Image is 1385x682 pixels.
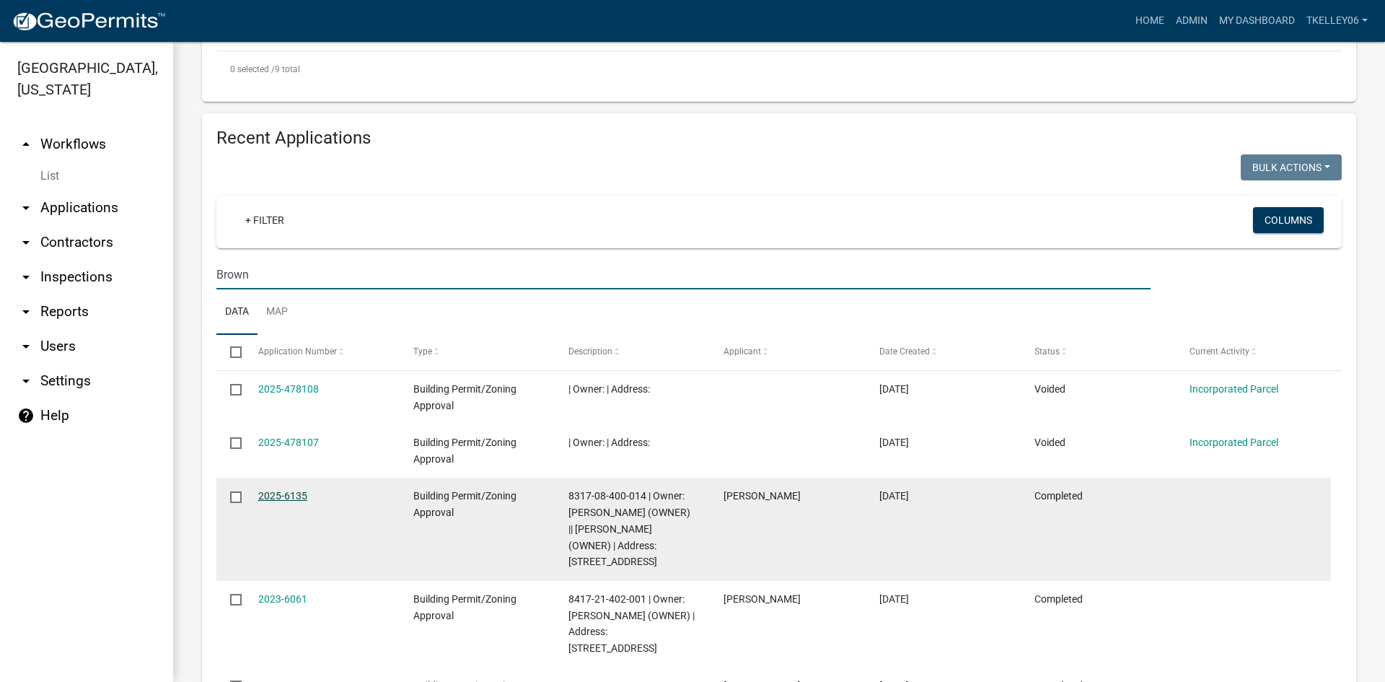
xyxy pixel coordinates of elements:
a: Admin [1170,7,1213,35]
a: + Filter [234,207,296,233]
span: Current Activity [1190,346,1249,357]
span: Type [413,346,432,357]
datatable-header-cell: Date Created [865,335,1020,370]
a: 2025-478108 [258,383,319,395]
i: arrow_drop_down [17,199,35,217]
datatable-header-cell: Select [216,335,244,370]
span: Applicant [724,346,761,357]
datatable-header-cell: Application Number [244,335,399,370]
span: Date Created [879,346,930,357]
datatable-header-cell: Description [555,335,710,370]
a: Tkelley06 [1301,7,1373,35]
span: Description [568,346,612,357]
span: Voided [1034,437,1065,448]
span: 09/14/2025 [879,437,909,448]
datatable-header-cell: Current Activity [1176,335,1331,370]
i: arrow_drop_down [17,372,35,390]
input: Search for applications [216,260,1151,289]
span: Status [1034,346,1060,357]
span: Voided [1034,383,1065,395]
span: Application Number [258,346,337,357]
a: My Dashboard [1213,7,1301,35]
a: Map [258,289,296,336]
h4: Recent Applications [216,128,1342,149]
span: 06/27/2025 [879,490,909,502]
span: 06/07/2023 [879,593,909,605]
span: 09/14/2025 [879,383,909,395]
div: 9 total [216,51,1342,87]
i: arrow_drop_down [17,268,35,286]
a: Incorporated Parcel [1190,437,1278,448]
a: Data [216,289,258,336]
a: Incorporated Parcel [1190,383,1278,395]
datatable-header-cell: Type [400,335,555,370]
i: help [17,407,35,424]
span: Tyler Kelley [724,490,801,502]
a: 2023-6061 [258,593,307,605]
a: 2025-478107 [258,437,319,448]
span: | Owner: | Address: [568,383,650,395]
span: Completed [1034,593,1083,605]
i: arrow_drop_up [17,136,35,153]
i: arrow_drop_down [17,338,35,355]
datatable-header-cell: Status [1021,335,1176,370]
i: arrow_drop_down [17,303,35,320]
span: 8317-08-400-014 | Owner: BROWN, KAREN A (OWNER) || BROWN, LARRY A (OWNER) | Address: 2398 SHADY O... [568,490,690,567]
span: 0 selected / [230,64,275,74]
a: Home [1130,7,1170,35]
i: arrow_drop_down [17,234,35,251]
span: Building Permit/Zoning Approval [413,593,516,621]
button: Columns [1253,207,1324,233]
button: Bulk Actions [1241,154,1342,180]
span: Building Permit/Zoning Approval [413,383,516,411]
span: Patrick Brown [724,593,801,605]
span: Building Permit/Zoning Approval [413,437,516,465]
a: 2025-6135 [258,490,307,502]
span: | Owner: | Address: [568,437,650,448]
span: 8417-21-402-001 | Owner: JONES, RANDI JO (OWNER) | Address: 1926 VINE AVE [568,593,695,654]
span: Completed [1034,490,1083,502]
datatable-header-cell: Applicant [710,335,865,370]
span: Building Permit/Zoning Approval [413,490,516,518]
